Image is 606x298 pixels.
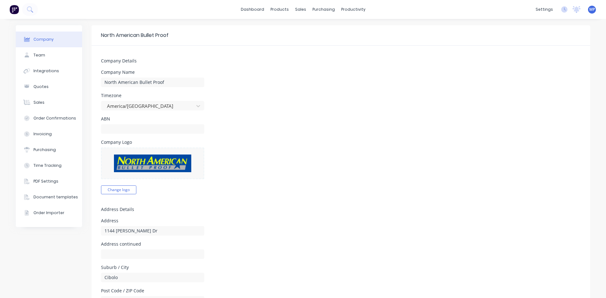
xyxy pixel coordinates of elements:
div: Document templates [33,194,78,200]
h5: Address Details [101,207,581,212]
div: purchasing [309,5,338,14]
div: ABN [101,117,204,121]
div: sales [292,5,309,14]
div: Order Importer [33,210,64,216]
button: Team [16,47,82,63]
button: PDF Settings [16,173,82,189]
button: Order Importer [16,205,82,221]
div: Order Confirmations [33,115,76,121]
div: Company [33,37,54,42]
div: Quotes [33,84,49,90]
img: Factory [9,5,19,14]
button: Sales [16,95,82,110]
div: Time Tracking [33,163,62,168]
div: Address [101,219,204,223]
div: Company Logo [101,140,204,144]
div: Company Name [101,70,204,74]
div: settings [532,5,556,14]
button: Company [16,32,82,47]
div: Purchasing [33,147,56,153]
div: Integrations [33,68,59,74]
div: Timezone [101,93,204,98]
h5: Company Details [101,58,581,64]
button: Purchasing [16,142,82,158]
button: Integrations [16,63,82,79]
div: Suburb / City [101,265,204,270]
div: PDF Settings [33,178,58,184]
button: Change logo [101,185,136,194]
div: Address continued [101,242,204,246]
div: Sales [33,100,45,105]
div: productivity [338,5,369,14]
button: Quotes [16,79,82,95]
span: MP [589,7,595,12]
div: Team [33,52,45,58]
button: Document templates [16,189,82,205]
a: dashboard [238,5,267,14]
button: Order Confirmations [16,110,82,126]
div: Invoicing [33,131,52,137]
div: North American Bullet Proof [101,32,169,39]
button: Time Tracking [16,158,82,173]
div: Post Code / ZIP Code [101,289,204,293]
button: Invoicing [16,126,82,142]
div: products [267,5,292,14]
